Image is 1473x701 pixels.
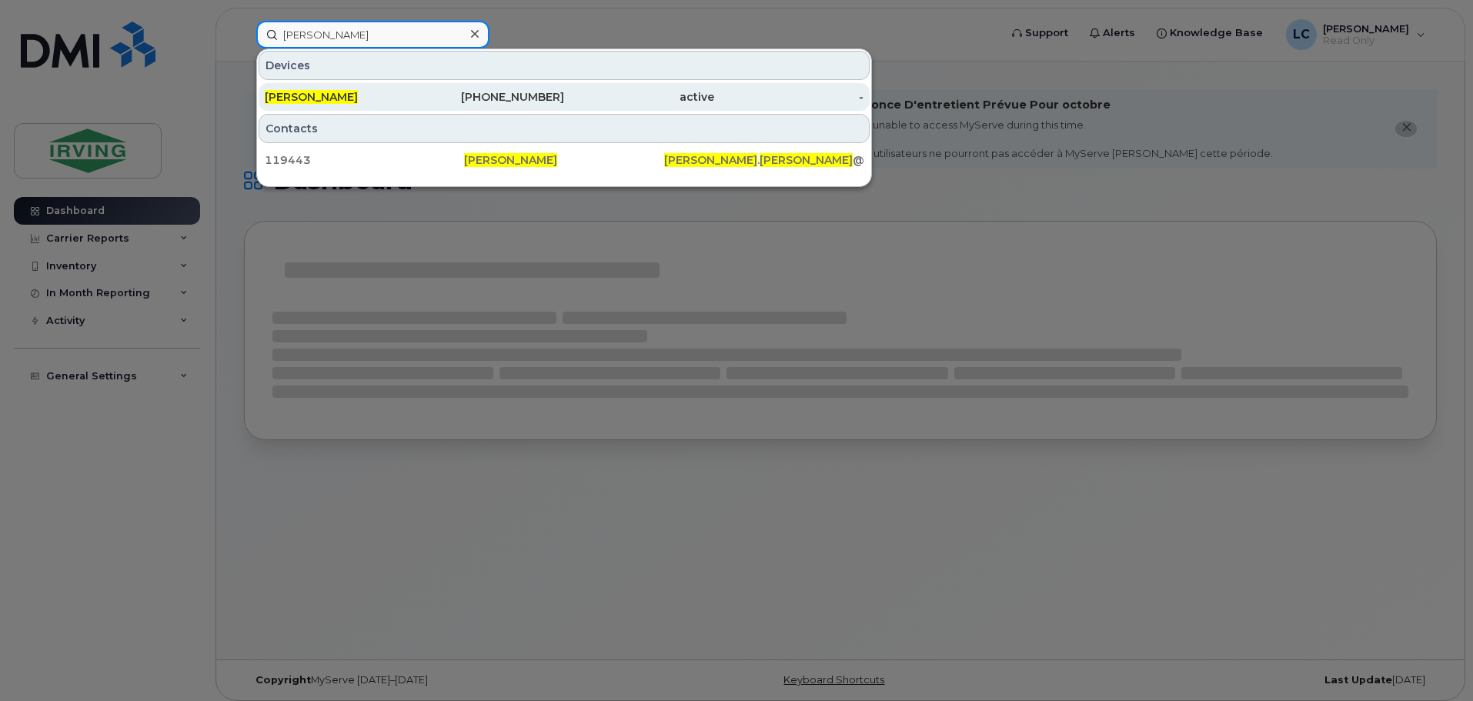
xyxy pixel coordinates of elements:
[760,153,853,167] span: [PERSON_NAME]
[259,83,870,111] a: [PERSON_NAME][PHONE_NUMBER]active-
[564,89,714,105] div: active
[714,89,864,105] div: -
[265,152,464,168] div: 119443
[415,89,565,105] div: [PHONE_NUMBER]
[464,153,557,167] span: [PERSON_NAME]
[259,114,870,143] div: Contacts
[259,51,870,80] div: Devices
[664,153,757,167] span: [PERSON_NAME]
[259,146,870,174] a: 119443[PERSON_NAME][PERSON_NAME].[PERSON_NAME]@[DOMAIN_NAME]
[265,90,358,104] span: [PERSON_NAME]
[664,152,863,168] div: . @[DOMAIN_NAME]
